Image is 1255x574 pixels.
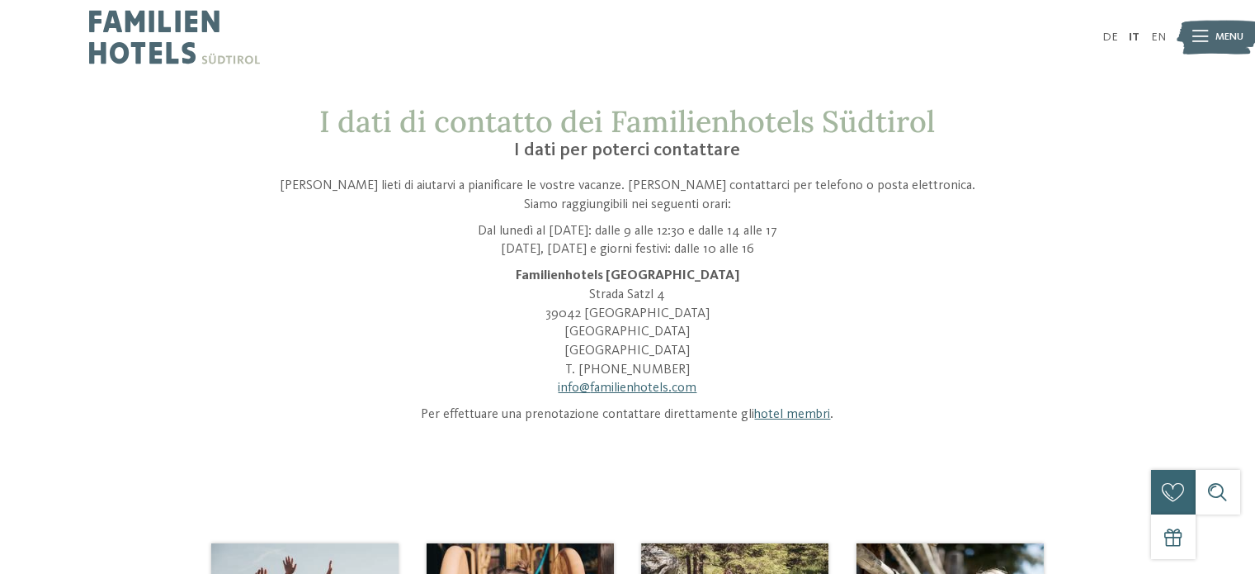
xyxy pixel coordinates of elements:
p: Dal lunedì al [DATE]: dalle 9 alle 12:30 e dalle 14 alle 17 [DATE], [DATE] e giorni festivi: dall... [275,222,981,259]
p: [PERSON_NAME] lieti di aiutarvi a pianificare le vostre vacanze. [PERSON_NAME] contattarci per te... [275,177,981,214]
span: I dati per poterci contattare [514,141,740,159]
a: IT [1129,31,1139,43]
a: DE [1102,31,1118,43]
p: Per effettuare una prenotazione contattare direttamente gli . [275,406,981,425]
a: info@familienhotels.com [558,382,696,395]
a: EN [1151,31,1166,43]
span: I dati di contatto dei Familienhotels Südtirol [319,102,935,140]
span: Menu [1215,30,1243,45]
a: hotel membri [754,408,830,421]
strong: Familienhotels [GEOGRAPHIC_DATA] [516,269,739,282]
p: Strada Satzl 4 39042 [GEOGRAPHIC_DATA] [GEOGRAPHIC_DATA] [GEOGRAPHIC_DATA] T. [PHONE_NUMBER] [275,267,981,398]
